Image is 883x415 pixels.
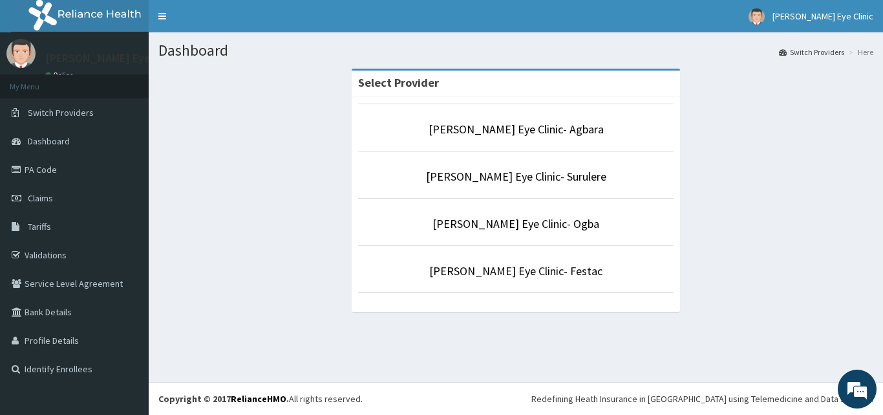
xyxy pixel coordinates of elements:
a: Switch Providers [779,47,844,58]
a: [PERSON_NAME] Eye Clinic- Surulere [426,169,606,184]
span: Tariffs [28,221,51,232]
span: Claims [28,192,53,204]
span: [PERSON_NAME] Eye Clinic [772,10,873,22]
span: Switch Providers [28,107,94,118]
footer: All rights reserved. [149,382,883,415]
strong: Copyright © 2017 . [158,393,289,405]
a: [PERSON_NAME] Eye Clinic- Ogba [432,216,599,231]
img: User Image [749,8,765,25]
img: User Image [6,39,36,68]
a: RelianceHMO [231,393,286,405]
a: [PERSON_NAME] Eye Clinic- Festac [429,264,602,278]
span: Dashboard [28,135,70,147]
li: Here [846,47,873,58]
h1: Dashboard [158,42,873,59]
a: [PERSON_NAME] Eye Clinic- Agbara [429,122,604,137]
div: Redefining Heath Insurance in [GEOGRAPHIC_DATA] using Telemedicine and Data Science! [531,392,873,405]
p: [PERSON_NAME] Eye [45,52,151,64]
a: Online [45,71,76,80]
strong: Select Provider [358,75,439,90]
